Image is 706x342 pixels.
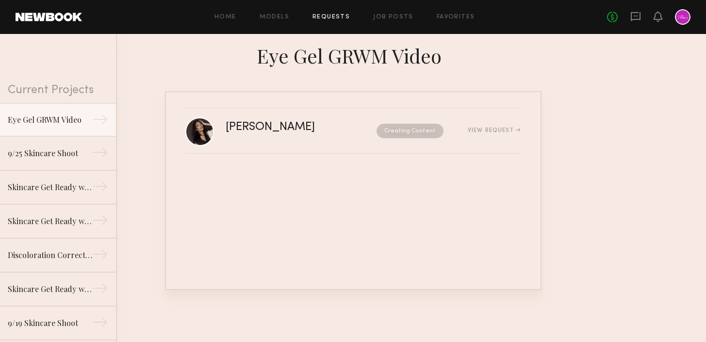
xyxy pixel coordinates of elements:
[92,280,108,300] div: →
[373,14,413,20] a: Job Posts
[92,145,108,164] div: →
[8,317,92,329] div: 9/19 Skincare Shoot
[214,14,236,20] a: Home
[8,147,92,159] div: 9/25 Skincare Shoot
[165,42,542,68] div: Eye Gel GRWM Video
[8,215,92,227] div: Skincare Get Ready with Me Video (Eye Gel)
[92,112,108,131] div: →
[377,124,443,138] nb-request-status: Creating Content
[8,114,92,126] div: Eye Gel GRWM Video
[437,14,475,20] a: Favorites
[92,246,108,266] div: →
[8,181,92,193] div: Skincare Get Ready with Me Video (Body Treatment)
[260,14,289,20] a: Models
[185,109,521,154] a: [PERSON_NAME]Creating ContentView Request
[92,314,108,334] div: →
[312,14,350,20] a: Requests
[226,122,346,133] div: [PERSON_NAME]
[8,283,92,295] div: Skincare Get Ready with Me Video
[8,249,92,261] div: Discoloration Correcting Serum GRWM Video
[92,212,108,232] div: →
[92,179,108,198] div: →
[468,128,521,133] div: View Request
